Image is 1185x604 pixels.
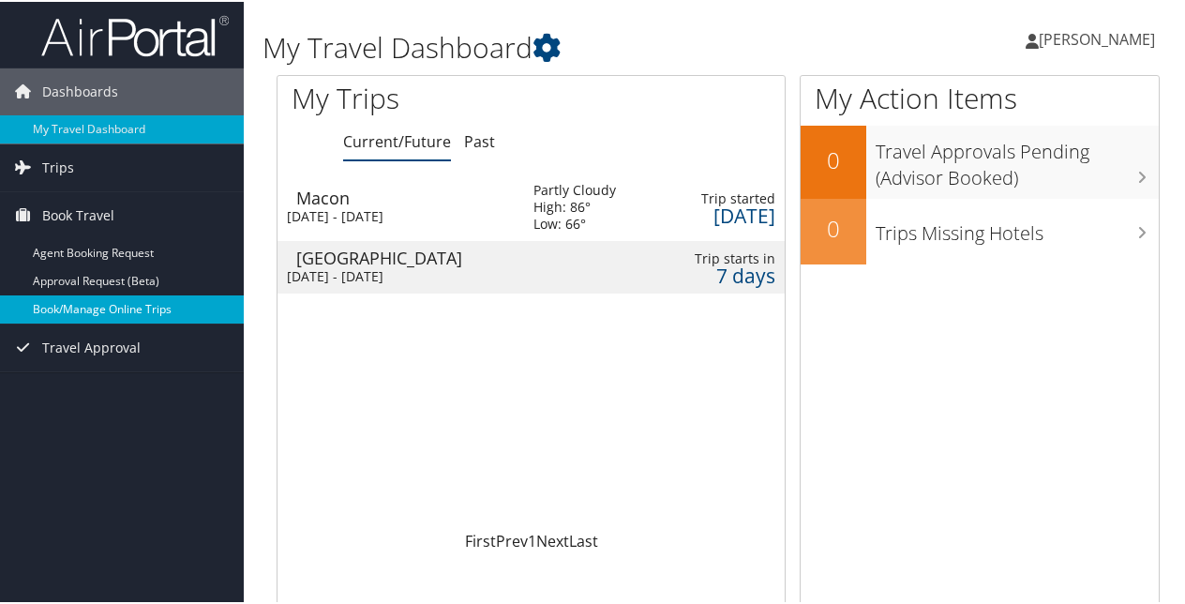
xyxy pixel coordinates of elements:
div: Trip starts in [677,249,775,265]
h3: Travel Approvals Pending (Advisor Booked) [876,128,1159,189]
span: Book Travel [42,190,114,237]
h2: 0 [801,211,866,243]
a: 0Trips Missing Hotels [801,197,1159,263]
span: [PERSON_NAME] [1039,27,1155,48]
div: Partly Cloudy [533,180,616,197]
span: Dashboards [42,67,118,113]
div: [GEOGRAPHIC_DATA] [296,248,515,264]
a: Past [464,129,495,150]
h3: Trips Missing Hotels [876,209,1159,245]
a: Prev [496,529,528,550]
div: [DATE] - [DATE] [287,266,505,283]
span: Trips [42,143,74,189]
a: [PERSON_NAME] [1026,9,1174,66]
h1: My Travel Dashboard [262,26,870,66]
div: High: 86° [533,197,616,214]
a: 1 [528,529,536,550]
a: 0Travel Approvals Pending (Advisor Booked) [801,124,1159,196]
a: Next [536,529,569,550]
div: [DATE] [677,205,775,222]
a: First [465,529,496,550]
h2: 0 [801,143,866,174]
img: airportal-logo.png [41,12,229,56]
h1: My Action Items [801,77,1159,116]
div: [DATE] - [DATE] [287,206,505,223]
h1: My Trips [292,77,560,116]
div: 7 days [677,265,775,282]
div: Trip started [677,189,775,205]
span: Travel Approval [42,323,141,370]
a: Current/Future [343,129,451,150]
div: Macon [296,188,515,204]
a: Last [569,529,598,550]
div: Low: 66° [533,214,616,231]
